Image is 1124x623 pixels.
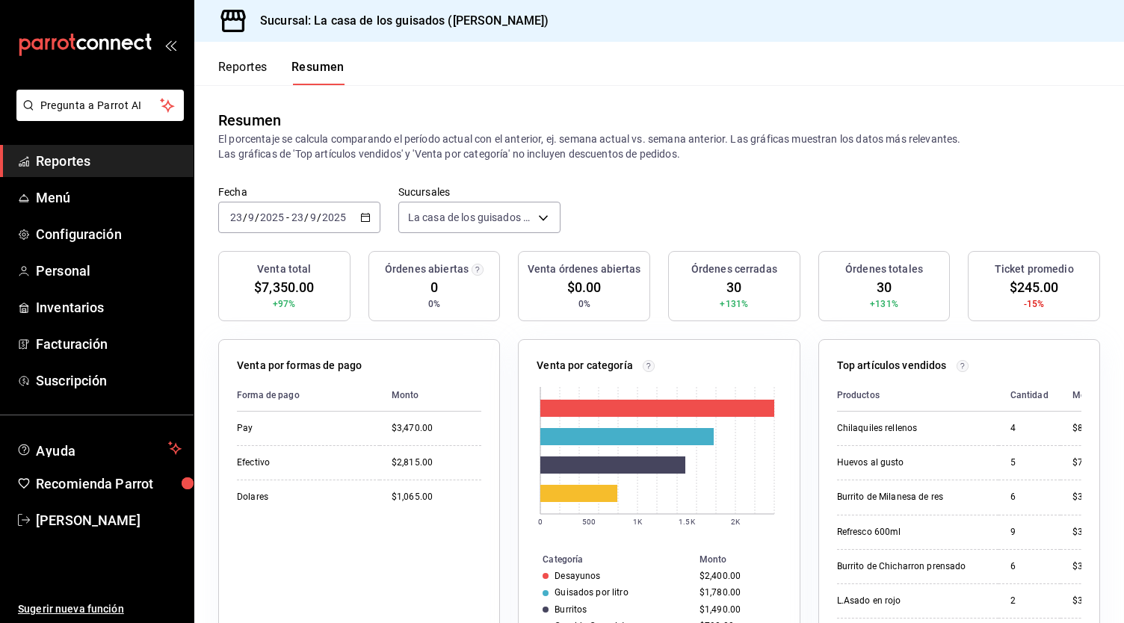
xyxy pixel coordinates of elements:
div: $1,065.00 [392,491,481,503]
text: 0 [538,518,543,526]
th: Monto [1060,379,1107,412]
span: +131% [870,297,898,311]
div: Huevos al gusto [837,456,986,469]
h3: Venta órdenes abiertas [528,261,641,277]
p: El porcentaje se calcula comparando el período actual con el anterior, ej. semana actual vs. sema... [218,131,1100,161]
button: open_drawer_menu [164,39,176,51]
div: navigation tabs [218,60,345,85]
div: $360.00 [1072,560,1107,573]
span: / [255,211,259,223]
text: 1K [633,518,643,526]
span: 0% [428,297,440,311]
th: Cantidad [998,379,1060,412]
div: $360.00 [1072,526,1107,539]
div: 2 [1010,595,1049,607]
div: Burrito de Chicharron prensado [837,560,986,573]
span: - [286,211,289,223]
text: 1.5K [679,518,696,526]
p: Venta por categoría [537,358,633,374]
span: +131% [720,297,748,311]
span: 30 [877,277,892,297]
input: -- [247,211,255,223]
div: $1,780.00 [700,587,776,598]
span: Pregunta a Parrot AI [40,98,161,114]
input: -- [291,211,304,223]
span: Configuración [36,224,182,244]
p: Venta por formas de pago [237,358,362,374]
label: Fecha [218,187,380,197]
span: Recomienda Parrot [36,474,182,494]
th: Monto [380,379,481,412]
span: Reportes [36,151,182,171]
div: $360.00 [1072,595,1107,607]
input: ---- [259,211,285,223]
div: 6 [1010,491,1049,503]
button: Reportes [218,60,268,85]
div: $2,400.00 [700,571,776,581]
span: Ayuda [36,439,162,457]
span: 0 [430,277,438,297]
th: Forma de pago [237,379,380,412]
span: 30 [726,277,741,297]
button: Resumen [291,60,345,85]
span: Inventarios [36,297,182,317]
h3: Órdenes cerradas [691,261,777,277]
span: / [317,211,321,223]
span: Menú [36,187,182,208]
div: Burrito de Milanesa de res [837,491,986,503]
span: 0% [578,297,590,311]
span: $7,350.00 [254,277,314,297]
div: $750.00 [1072,456,1107,469]
th: Productos [837,379,998,412]
span: [PERSON_NAME] [36,510,182,530]
div: 4 [1010,422,1049,435]
span: +97% [273,297,296,311]
span: Personal [36,261,182,281]
div: L.Asado en rojo [837,595,986,607]
input: ---- [321,211,347,223]
div: Chilaquiles rellenos [837,422,986,435]
div: Efectivo [237,456,368,469]
input: -- [229,211,243,223]
h3: Venta total [257,261,311,277]
p: Top artículos vendidos [837,358,947,374]
span: La casa de los guisados ([PERSON_NAME]) [408,210,533,225]
span: Suscripción [36,371,182,391]
div: $2,815.00 [392,456,481,469]
div: Desayunos [555,571,600,581]
th: Categoría [519,551,694,568]
div: $360.00 [1072,491,1107,503]
span: Sugerir nueva función [18,601,182,617]
span: / [243,211,247,223]
span: / [304,211,309,223]
div: 9 [1010,526,1049,539]
div: Refresco 600ml [837,526,986,539]
span: $0.00 [567,277,602,297]
h3: Ticket promedio [995,261,1074,277]
div: Guisados por litro [555,587,628,598]
span: -15% [1024,297,1045,311]
div: 6 [1010,560,1049,573]
div: $1,490.00 [700,604,776,615]
h3: Órdenes totales [845,261,923,277]
text: 2K [731,518,741,526]
a: Pregunta a Parrot AI [10,108,184,124]
div: Pay [237,422,368,435]
div: 5 [1010,456,1049,469]
div: $3,470.00 [392,422,481,435]
span: Facturación [36,334,182,354]
div: $820.00 [1072,422,1107,435]
h3: Órdenes abiertas [385,261,469,277]
label: Sucursales [398,187,561,197]
span: $245.00 [1010,277,1059,297]
th: Monto [694,551,800,568]
button: Pregunta a Parrot AI [16,90,184,121]
div: Burritos [555,604,587,615]
text: 500 [582,518,596,526]
div: Resumen [218,109,281,131]
input: -- [309,211,317,223]
h3: Sucursal: La casa de los guisados ([PERSON_NAME]) [248,12,549,30]
div: Dolares [237,491,368,503]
